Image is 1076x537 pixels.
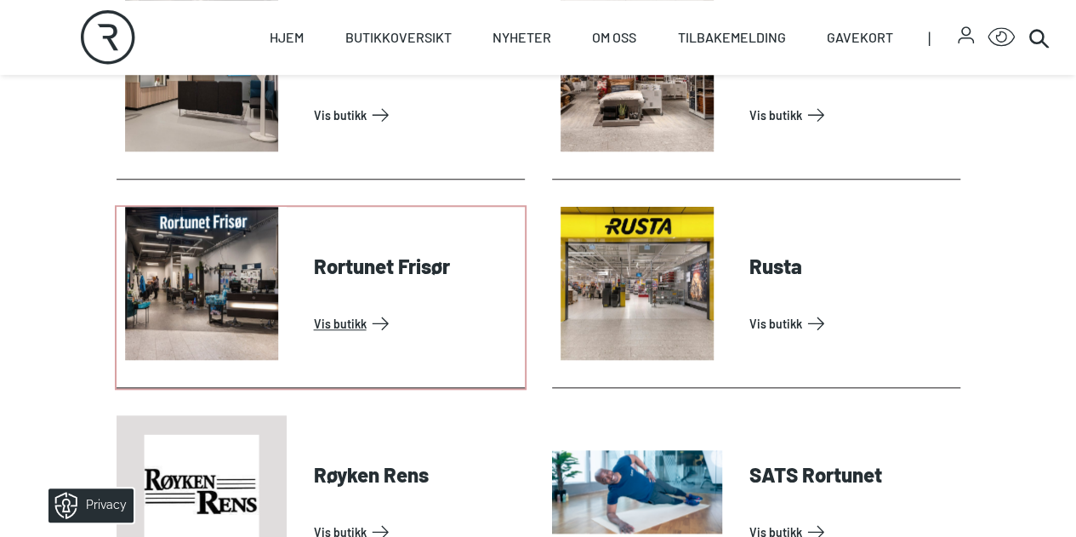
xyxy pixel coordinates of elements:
[314,310,518,337] a: Vis Butikk: Rortunet Frisør
[749,310,954,337] a: Vis Butikk: Rusta
[988,24,1015,51] button: Open Accessibility Menu
[749,101,954,129] a: Vis Butikk: Princess
[17,483,156,528] iframe: Manage Preferences
[314,101,518,129] a: Vis Butikk: Pons Helsetun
